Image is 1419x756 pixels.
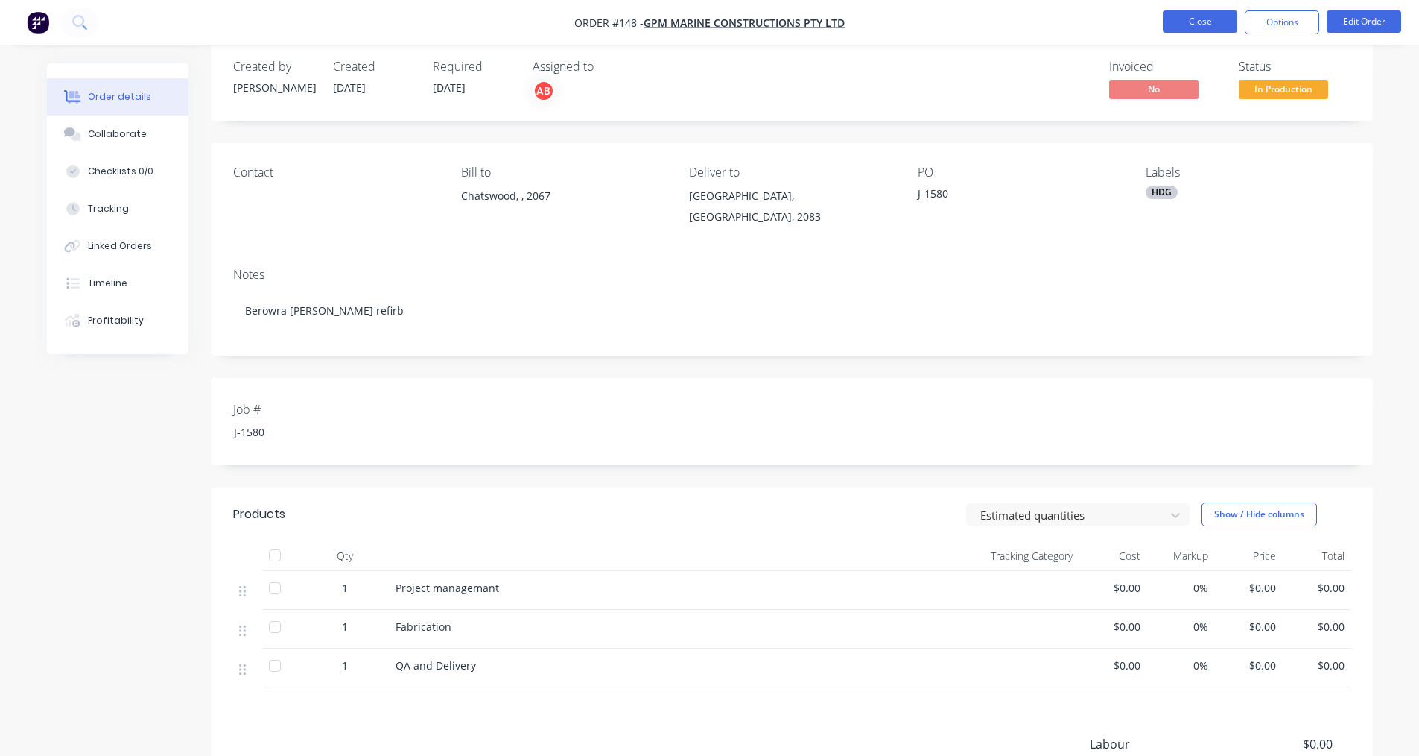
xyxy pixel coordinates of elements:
[396,658,476,672] span: QA and Delivery
[1327,10,1401,33] button: Edit Order
[47,116,188,153] button: Collaborate
[88,90,151,104] div: Order details
[1282,541,1350,571] div: Total
[1201,503,1317,526] button: Show / Hide columns
[433,60,515,74] div: Required
[47,227,188,265] button: Linked Orders
[396,581,499,595] span: Project managemant
[461,186,665,207] div: Chatswood, , 2067
[233,60,315,74] div: Created by
[233,268,1350,282] div: Notes
[342,580,348,596] span: 1
[1109,80,1199,98] span: No
[47,302,188,339] button: Profitability
[461,186,665,233] div: Chatswood, , 2067
[918,186,1104,207] div: J-1580
[88,314,144,327] div: Profitability
[333,60,415,74] div: Created
[233,288,1350,333] div: Berowra [PERSON_NAME] refirb
[1245,10,1319,34] button: Options
[533,80,555,102] button: AB
[1163,10,1237,33] button: Close
[27,11,49,34] img: Factory
[1220,658,1276,673] span: $0.00
[1146,166,1350,180] div: Labels
[1085,619,1140,634] span: $0.00
[1079,541,1146,571] div: Cost
[396,620,451,634] span: Fabrication
[1214,541,1282,571] div: Price
[1239,60,1350,74] div: Status
[433,81,466,95] span: [DATE]
[342,658,348,673] span: 1
[233,80,315,95] div: [PERSON_NAME]
[47,153,188,190] button: Checklists 0/0
[1152,580,1208,596] span: 0%
[574,16,644,30] span: Order #148 -
[1220,619,1276,634] span: $0.00
[689,166,893,180] div: Deliver to
[47,190,188,227] button: Tracking
[461,166,665,180] div: Bill to
[1220,580,1276,596] span: $0.00
[1288,580,1344,596] span: $0.00
[1109,60,1221,74] div: Invoiced
[47,78,188,116] button: Order details
[1288,658,1344,673] span: $0.00
[533,60,682,74] div: Assigned to
[911,541,1079,571] div: Tracking Category
[233,400,419,418] label: Job #
[233,166,437,180] div: Contact
[1239,80,1328,102] button: In Production
[1288,619,1344,634] span: $0.00
[1146,541,1214,571] div: Markup
[1152,658,1208,673] span: 0%
[333,81,366,95] span: [DATE]
[1152,619,1208,634] span: 0%
[1090,735,1222,753] span: Labour
[1146,186,1178,199] div: HDG
[222,421,408,443] div: J-1580
[1085,658,1140,673] span: $0.00
[644,16,845,30] a: GPM Marine Constructions Pty Ltd
[689,186,893,227] div: [GEOGRAPHIC_DATA], [GEOGRAPHIC_DATA], 2083
[342,619,348,634] span: 1
[689,186,893,233] div: [GEOGRAPHIC_DATA], [GEOGRAPHIC_DATA], 2083
[1239,80,1328,98] span: In Production
[88,165,153,178] div: Checklists 0/0
[47,265,188,302] button: Timeline
[233,505,285,523] div: Products
[300,541,390,571] div: Qty
[88,127,147,141] div: Collaborate
[88,239,152,253] div: Linked Orders
[1085,580,1140,596] span: $0.00
[1222,735,1332,753] span: $0.00
[88,277,127,290] div: Timeline
[918,166,1122,180] div: PO
[88,202,129,215] div: Tracking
